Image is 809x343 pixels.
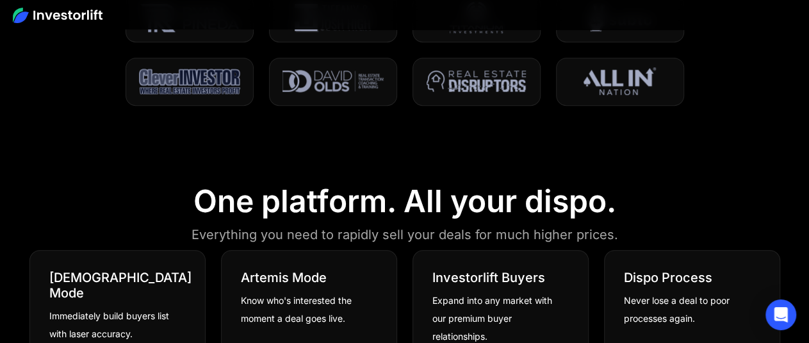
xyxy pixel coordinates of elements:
[624,270,712,285] div: Dispo Process
[765,299,796,330] div: Open Intercom Messenger
[49,270,192,301] div: [DEMOGRAPHIC_DATA] Mode
[192,224,618,245] div: Everything you need to rapidly sell your deals for much higher prices.
[624,292,751,328] div: Never lose a deal to poor processes again.
[193,183,616,220] div: One platform. All your dispo.
[241,270,327,285] div: Artemis Mode
[49,307,176,343] div: Immediately build buyers list with laser accuracy.
[432,270,545,285] div: Investorlift Buyers
[241,292,368,328] div: Know who's interested the moment a deal goes live.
